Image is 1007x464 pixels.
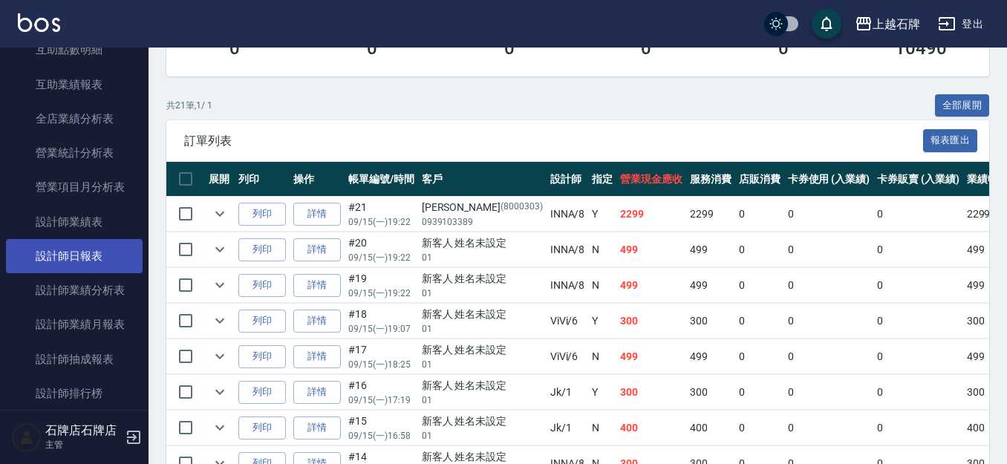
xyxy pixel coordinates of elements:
[6,342,143,376] a: 設計師抽成報表
[45,438,121,451] p: 主管
[849,9,926,39] button: 上越石牌
[345,232,418,267] td: #20
[873,411,963,445] td: 0
[735,232,784,267] td: 0
[501,200,543,215] p: (8000303)
[616,375,686,410] td: 300
[784,268,874,303] td: 0
[293,274,341,297] a: 詳情
[547,268,589,303] td: INNA /8
[923,133,978,147] a: 報表匯出
[873,375,963,410] td: 0
[205,162,235,197] th: 展開
[422,429,543,442] p: 01
[784,375,874,410] td: 0
[588,162,616,197] th: 指定
[686,304,735,339] td: 300
[345,339,418,374] td: #17
[778,38,789,59] h3: 0
[293,345,341,368] a: 詳情
[238,238,286,261] button: 列印
[6,136,143,170] a: 營業統計分析表
[422,251,543,264] p: 01
[735,304,784,339] td: 0
[616,411,686,445] td: 400
[238,203,286,226] button: 列印
[293,203,341,226] a: 詳情
[293,381,341,404] a: 詳情
[166,99,212,112] p: 共 21 筆, 1 / 1
[6,239,143,273] a: 設計師日報表
[422,358,543,371] p: 01
[812,9,841,39] button: save
[209,203,231,225] button: expand row
[345,197,418,232] td: #21
[422,393,543,407] p: 01
[784,411,874,445] td: 0
[422,271,543,287] div: 新客人 姓名未設定
[686,268,735,303] td: 499
[873,268,963,303] td: 0
[735,375,784,410] td: 0
[209,416,231,439] button: expand row
[209,381,231,403] button: expand row
[686,411,735,445] td: 400
[45,423,121,438] h5: 石牌店石牌店
[348,358,414,371] p: 09/15 (一) 18:25
[6,205,143,239] a: 設計師業績表
[735,339,784,374] td: 0
[547,339,589,374] td: ViVi /6
[588,304,616,339] td: Y
[184,134,923,148] span: 訂單列表
[293,416,341,440] a: 詳情
[422,307,543,322] div: 新客人 姓名未設定
[616,232,686,267] td: 499
[735,268,784,303] td: 0
[209,238,231,261] button: expand row
[235,162,290,197] th: 列印
[238,416,286,440] button: 列印
[6,376,143,411] a: 設計師排行榜
[873,162,963,197] th: 卡券販賣 (入業績)
[345,411,418,445] td: #15
[422,215,543,229] p: 0939103389
[547,162,589,197] th: 設計師
[348,215,414,229] p: 09/15 (一) 19:22
[616,268,686,303] td: 499
[348,393,414,407] p: 09/15 (一) 17:19
[895,38,947,59] h3: 10490
[686,375,735,410] td: 300
[873,232,963,267] td: 0
[616,162,686,197] th: 營業現金應收
[873,339,963,374] td: 0
[588,268,616,303] td: N
[588,411,616,445] td: N
[641,38,651,59] h3: 0
[209,345,231,367] button: expand row
[784,162,874,197] th: 卡券使用 (入業績)
[932,10,989,38] button: 登出
[367,38,377,59] h3: 0
[238,381,286,404] button: 列印
[418,162,547,197] th: 客戶
[348,287,414,300] p: 09/15 (一) 19:22
[616,339,686,374] td: 499
[348,322,414,336] p: 09/15 (一) 19:07
[422,287,543,300] p: 01
[422,235,543,251] div: 新客人 姓名未設定
[686,162,735,197] th: 服務消費
[6,273,143,307] a: 設計師業績分析表
[686,339,735,374] td: 499
[588,375,616,410] td: Y
[345,304,418,339] td: #18
[547,375,589,410] td: Jk /1
[784,232,874,267] td: 0
[422,414,543,429] div: 新客人 姓名未設定
[504,38,515,59] h3: 0
[293,238,341,261] a: 詳情
[873,304,963,339] td: 0
[209,310,231,332] button: expand row
[422,322,543,336] p: 01
[686,197,735,232] td: 2299
[348,251,414,264] p: 09/15 (一) 19:22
